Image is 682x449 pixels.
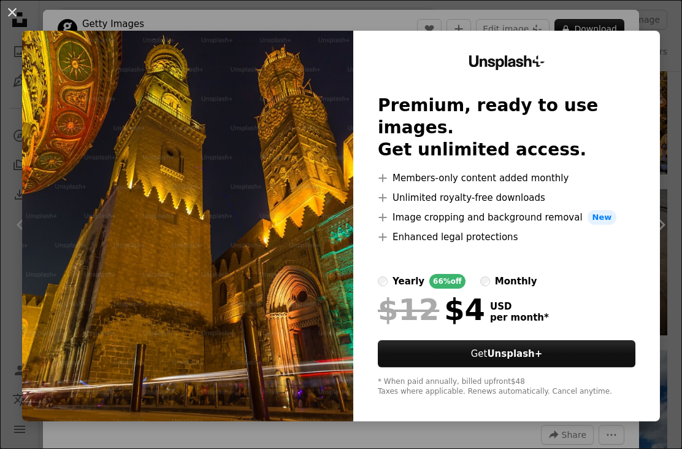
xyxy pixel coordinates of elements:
[378,171,635,185] li: Members-only content added monthly
[378,190,635,205] li: Unlimited royalty-free downloads
[378,95,635,161] h2: Premium, ready to use images. Get unlimited access.
[588,210,617,225] span: New
[378,294,439,326] span: $12
[393,274,424,289] div: yearly
[490,301,549,312] span: USD
[429,274,466,289] div: 66% off
[378,340,635,367] button: GetUnsplash+
[378,276,388,286] input: yearly66%off
[495,274,537,289] div: monthly
[487,348,542,359] strong: Unsplash+
[378,230,635,244] li: Enhanced legal protections
[378,210,635,225] li: Image cropping and background removal
[490,312,549,323] span: per month *
[480,276,490,286] input: monthly
[378,294,485,326] div: $4
[378,377,635,397] div: * When paid annually, billed upfront $48 Taxes where applicable. Renews automatically. Cancel any...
